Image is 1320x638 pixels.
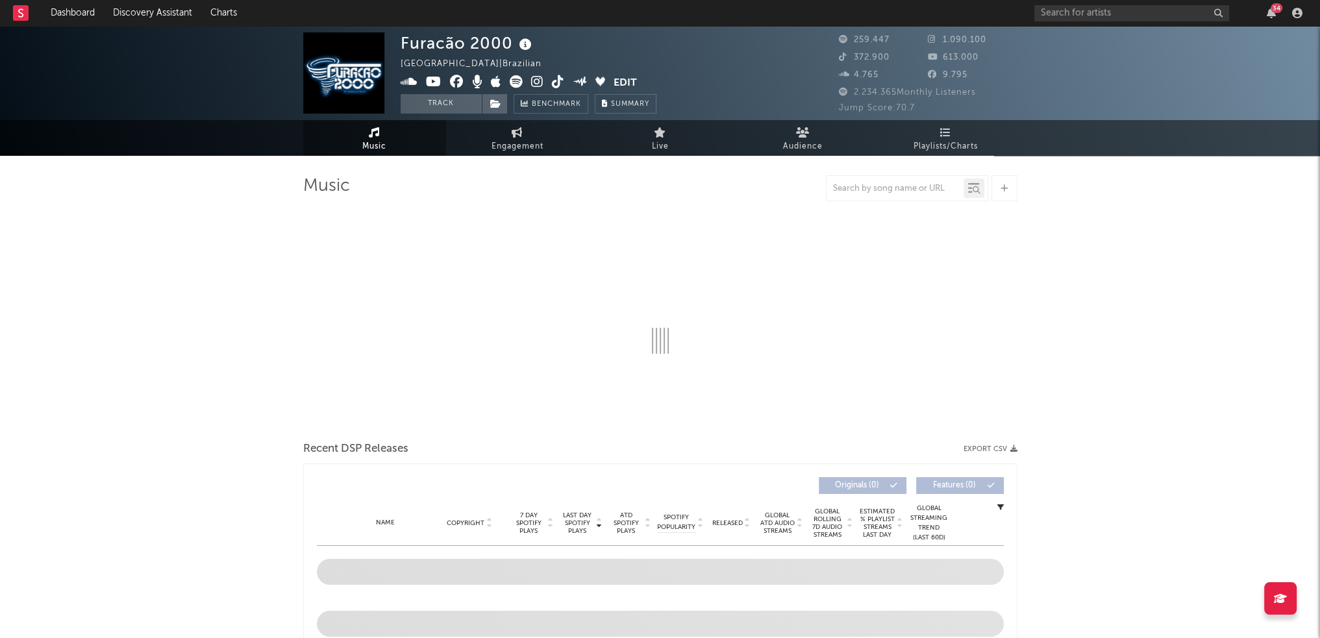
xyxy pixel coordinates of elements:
span: Copyright [447,519,484,527]
button: Edit [614,75,637,92]
div: 34 [1271,3,1282,13]
span: Jump Score: 70.7 [839,104,915,112]
span: 9.795 [928,71,967,79]
span: 4.765 [839,71,878,79]
span: Music [362,139,386,154]
span: ATD Spotify Plays [609,511,643,535]
span: 259.447 [839,36,890,44]
span: 2.234.365 Monthly Listeners [839,88,976,97]
button: Summary [595,94,656,114]
button: Originals(0) [819,477,906,494]
button: Track [401,94,482,114]
button: Features(0) [916,477,1004,494]
span: Benchmark [532,97,581,112]
a: Music [303,120,446,156]
a: Live [589,120,732,156]
span: Spotify Popularity [657,513,695,532]
span: Engagement [492,139,543,154]
input: Search for artists [1034,5,1229,21]
button: Export CSV [964,445,1017,453]
button: 34 [1267,8,1276,18]
span: Audience [783,139,823,154]
div: [GEOGRAPHIC_DATA] | Brazilian [401,56,556,72]
a: Benchmark [514,94,588,114]
div: Name [343,518,428,528]
span: Global ATD Audio Streams [760,511,795,535]
span: Playlists/Charts [914,139,978,154]
span: Global Rolling 7D Audio Streams [810,508,845,539]
span: Recent DSP Releases [303,441,408,457]
span: Last Day Spotify Plays [560,511,595,535]
span: Live [652,139,669,154]
div: Global Streaming Trend (Last 60D) [910,504,949,543]
input: Search by song name or URL [827,184,964,194]
span: Summary [611,101,649,108]
a: Engagement [446,120,589,156]
span: 613.000 [928,53,978,62]
span: Released [712,519,743,527]
span: 1.090.100 [928,36,986,44]
div: Furacão 2000 [401,32,535,54]
span: 7 Day Spotify Plays [512,511,546,535]
span: Features ( 0 ) [925,482,984,489]
span: Estimated % Playlist Streams Last Day [860,508,895,539]
span: 372.900 [839,53,890,62]
a: Audience [732,120,875,156]
a: Playlists/Charts [875,120,1017,156]
span: Originals ( 0 ) [827,482,887,489]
